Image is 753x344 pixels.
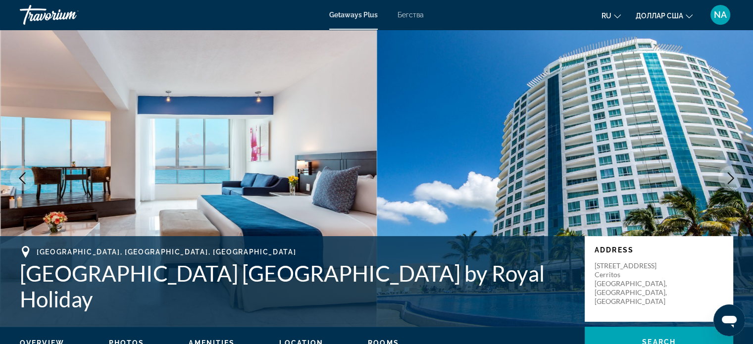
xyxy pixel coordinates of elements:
button: Изменить язык [602,8,621,23]
a: Getaways Plus [329,11,378,19]
p: [STREET_ADDRESS] Cerritos [GEOGRAPHIC_DATA], [GEOGRAPHIC_DATA], [GEOGRAPHIC_DATA] [595,261,674,306]
a: Травориум [20,2,119,28]
button: Изменить валюту [636,8,693,23]
p: Address [595,246,723,254]
font: доллар США [636,12,683,20]
font: NA [714,9,727,20]
font: ru [602,12,611,20]
button: Next image [718,166,743,191]
button: Меню пользователя [707,4,733,25]
h1: [GEOGRAPHIC_DATA] [GEOGRAPHIC_DATA] by Royal Holiday [20,260,575,312]
iframe: Кнопка для запуска окна сообщений [713,304,745,336]
a: Бегства [398,11,424,19]
button: Previous image [10,166,35,191]
span: [GEOGRAPHIC_DATA], [GEOGRAPHIC_DATA], [GEOGRAPHIC_DATA] [37,248,296,256]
